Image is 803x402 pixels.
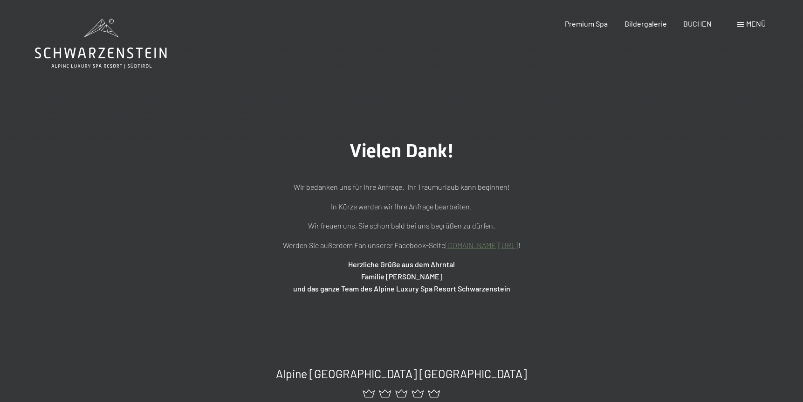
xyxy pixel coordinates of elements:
a: Premium Spa [565,19,608,28]
span: Menü [746,19,766,28]
p: Wir bedanken uns für Ihre Anfrage. Ihr Traumurlaub kann beginnen! [169,181,635,193]
a: Bildergalerie [625,19,667,28]
span: Vielen Dank! [350,140,454,162]
p: Werden Sie außerdem Fan unserer Facebook-Seite ! [169,239,635,251]
strong: Herzliche Grüße aus dem Ahrntal Familie [PERSON_NAME] und das ganze Team des Alpine Luxury Spa Re... [293,260,510,292]
a: [DOMAIN_NAME][URL] [445,241,518,250]
p: Wir freuen uns, Sie schon bald bei uns begrüßen zu dürfen. [169,220,635,232]
p: In Kürze werden wir Ihre Anfrage bearbeiten. [169,201,635,213]
a: BUCHEN [683,19,712,28]
span: Alpine [GEOGRAPHIC_DATA] [GEOGRAPHIC_DATA] [276,367,527,381]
